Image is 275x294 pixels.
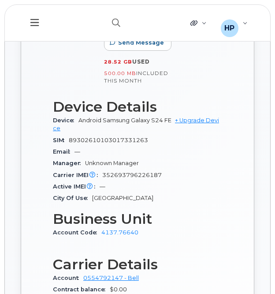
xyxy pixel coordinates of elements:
span: used [132,58,150,65]
h3: Business Unit [53,211,222,227]
span: Device [53,117,78,124]
span: HP [224,23,234,34]
span: [GEOGRAPHIC_DATA] [92,195,153,201]
span: Email [53,148,74,155]
span: Android Samsung Galaxy S24 FE [78,117,171,124]
span: Carrier IMEI [53,172,102,178]
div: Quicklinks [184,14,213,32]
span: Send Message [118,38,164,47]
span: Account Code [53,229,101,236]
span: 89302610103017331263 [69,137,148,143]
div: Harsh Patel [215,14,254,32]
span: City Of Use [53,195,92,201]
span: — [74,148,80,155]
span: Contract balance [53,286,110,293]
span: included this month [104,70,168,84]
span: SIM [53,137,69,143]
span: Account [53,275,83,281]
span: 500.00 MB [104,70,136,76]
span: 352693796226187 [102,172,162,178]
span: Unknown Manager [85,160,139,166]
a: 0554792147 - Bell [83,275,139,281]
h3: Device Details [53,99,222,115]
span: — [100,183,105,190]
h3: Carrier Details [53,256,222,272]
button: Send Message [104,35,171,51]
span: $0.00 [110,286,127,293]
span: 28.52 GB [104,59,132,65]
a: 4137.76640 [101,229,138,236]
span: Manager [53,160,85,166]
span: Active IMEI [53,183,100,190]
